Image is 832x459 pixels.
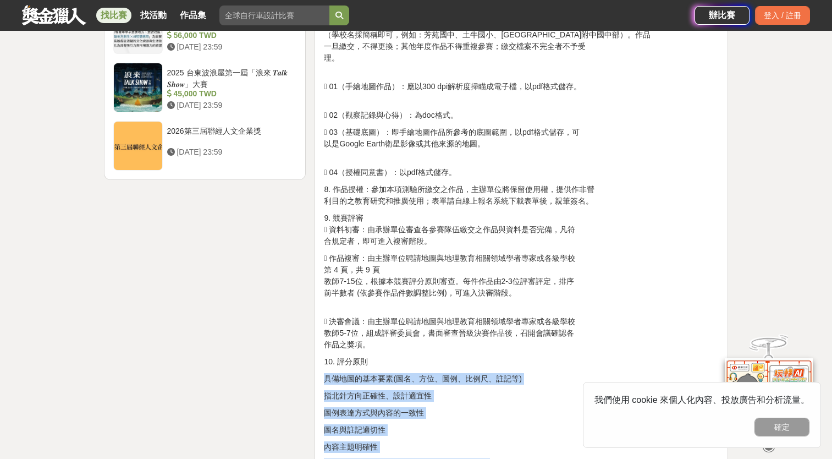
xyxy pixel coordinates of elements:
div: 2025 台東波浪屋第一屆「浪來 𝑻𝒂𝒍𝒌 𝑺𝒉𝒐𝒘」大賽 [167,67,293,88]
input: 全球自行車設計比賽 [219,6,329,25]
span:  01（手繪地圖作品）：應以300 dpi解析度掃瞄成電子檔，以pdf格式儲存。 [324,82,581,91]
button: 確定 [754,418,809,436]
span: 9. 競賽評審  資料初審：由承辦單位審查各參賽隊伍繳交之作品與資料是否完備，凡符 合規定者，即可進入複審階段。 [324,214,575,245]
span: 我們使用 cookie 來個人化內容、投放廣告和分析流量。 [594,395,809,405]
span: 8. 作品授權：參加本項測驗所繳交之作品，主辦單位將保留使用權，提供作非營 利目的之教育研究和推廣使用；表單請自線上報名系統下載表單後，親筆簽名。 [324,185,594,205]
div: [DATE] 23:59 [167,146,293,158]
a: 找比賽 [96,8,131,23]
span:  決審會議：由主辦單位聘請地圖與地理教育相關領域學者專家或各級學校 教師5-7位，組成評審委員會，書面審查晉級決賽作品後，召開會議確認各 作品之獎項。 [324,317,575,349]
p: 圖名與註記適切性 [324,424,719,436]
a: 找活動 [136,8,171,23]
a: 2026第三屆聯經人文企業獎 [DATE] 23:59 [113,121,297,171]
div: 2026第三屆聯經人文企業獎 [167,125,293,146]
span: 圖例表達方式與內容的一致性 [324,408,424,417]
span:  04（授權同意書）：以pdf格式儲存。 [324,168,456,177]
div: [DATE] 23:59 [167,41,293,53]
span:  作品複審：由主辦單位聘請地圖與地理教育相關領域學者專家或各級學校 第 4 頁，共 9 頁 教師7-15位，根據本競賽評分原則審查。每件作品由2-3位評審評定，排序 前半數者 (依參賽作品件數... [324,254,575,297]
span:  02（觀察記錄與心得）：為doc格式。 [324,111,458,119]
span:  03（基礎底圖）：即手繪地圖作品所參考的底圖範圍，以pdf格式儲存，可 以是Google Earth衛星影像或其他來源的地圖。 [324,128,579,148]
span: 10. 評分原則 [324,357,367,366]
span: 具備地圖的基本要素(圖名、方位、圖例、比例尺、註記等) [324,374,521,383]
div: 登入 / 註冊 [755,6,810,25]
div: 45,000 TWD [167,88,293,100]
span: 內容主題明確性 [324,442,378,451]
span: 指北針方向正確性、設計適宜性 [324,391,432,400]
div: 56,000 TWD [167,30,293,41]
div: [DATE] 23:59 [167,100,293,111]
a: 辦比賽 [695,6,750,25]
a: 2025 台東波浪屋第一屆「浪來 𝑻𝒂𝒍𝒌 𝑺𝒉𝒐𝒘」大賽 45,000 TWD [DATE] 23:59 [113,63,297,112]
img: d2146d9a-e6f6-4337-9592-8cefde37ba6b.png [725,358,813,431]
a: 作品集 [175,8,211,23]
